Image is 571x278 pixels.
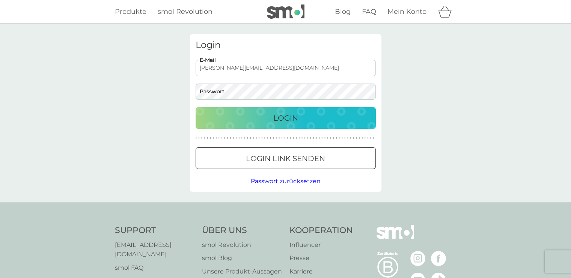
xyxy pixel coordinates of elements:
a: [EMAIL_ADDRESS][DOMAIN_NAME] [115,240,194,259]
a: Unsere Produkt‑Aussagen [202,267,282,277]
p: ● [238,136,240,140]
p: ● [196,136,197,140]
p: ● [295,136,297,140]
p: ● [367,136,369,140]
p: ● [207,136,208,140]
p: ● [356,136,357,140]
p: ● [324,136,326,140]
p: ● [230,136,231,140]
p: ● [339,136,340,140]
p: ● [316,136,317,140]
button: Login Link senden [196,147,376,169]
p: ● [336,136,337,140]
p: ● [201,136,203,140]
a: Produkte [115,6,146,17]
button: Login [196,107,376,129]
p: ● [267,136,268,140]
p: ● [284,136,286,140]
a: Mein Konto [387,6,426,17]
p: ● [264,136,266,140]
img: smol [267,4,304,19]
img: besuche die smol Instagram Seite [410,251,425,266]
p: ● [364,136,366,140]
p: ● [350,136,351,140]
h4: Support [115,225,194,236]
a: Karriere [289,267,353,277]
p: ● [362,136,363,140]
span: Blog [335,7,351,16]
p: ● [287,136,289,140]
p: ● [318,136,320,140]
p: ● [281,136,283,140]
span: Passwort zurücksetzen [251,178,321,185]
h4: Über Uns [202,225,282,236]
p: ● [244,136,246,140]
p: Login [273,112,298,124]
a: Presse [289,253,353,263]
p: ● [261,136,263,140]
p: ● [247,136,249,140]
a: Blog [335,6,351,17]
span: Produkte [115,7,146,16]
p: ● [233,136,234,140]
p: ● [198,136,200,140]
p: ● [250,136,251,140]
p: ● [253,136,254,140]
a: smol Revolution [158,6,212,17]
p: ● [310,136,312,140]
p: ● [359,136,360,140]
p: ● [373,136,374,140]
p: ● [276,136,277,140]
a: smol Revolution [202,240,282,250]
p: ● [301,136,303,140]
p: ● [293,136,294,140]
span: FAQ [362,7,376,16]
p: ● [224,136,226,140]
p: smol FAQ [115,263,194,273]
p: ● [344,136,346,140]
p: ● [347,136,349,140]
span: Mein Konto [387,7,426,16]
p: ● [290,136,291,140]
img: smol [377,225,414,250]
p: ● [273,136,274,140]
p: ● [212,136,214,140]
p: ● [270,136,271,140]
p: ● [353,136,354,140]
p: ● [204,136,205,140]
p: ● [221,136,223,140]
img: besuche die smol Facebook Seite [431,251,446,266]
p: ● [330,136,331,140]
h3: Login [196,40,376,51]
p: ● [279,136,280,140]
h4: Kooperation [289,225,353,236]
span: smol Revolution [158,7,212,16]
p: ● [215,136,217,140]
p: ● [304,136,306,140]
p: ● [235,136,237,140]
p: ● [218,136,220,140]
p: ● [210,136,211,140]
a: FAQ [362,6,376,17]
p: Login Link senden [246,152,325,164]
p: ● [333,136,334,140]
p: ● [298,136,300,140]
p: ● [327,136,328,140]
p: ● [341,136,343,140]
p: ● [256,136,257,140]
p: ● [370,136,372,140]
a: smol Blog [202,253,282,263]
p: ● [313,136,314,140]
p: ● [227,136,228,140]
a: Influencer [289,240,353,250]
div: Warenkorb [438,4,456,19]
p: ● [241,136,243,140]
p: ● [307,136,309,140]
